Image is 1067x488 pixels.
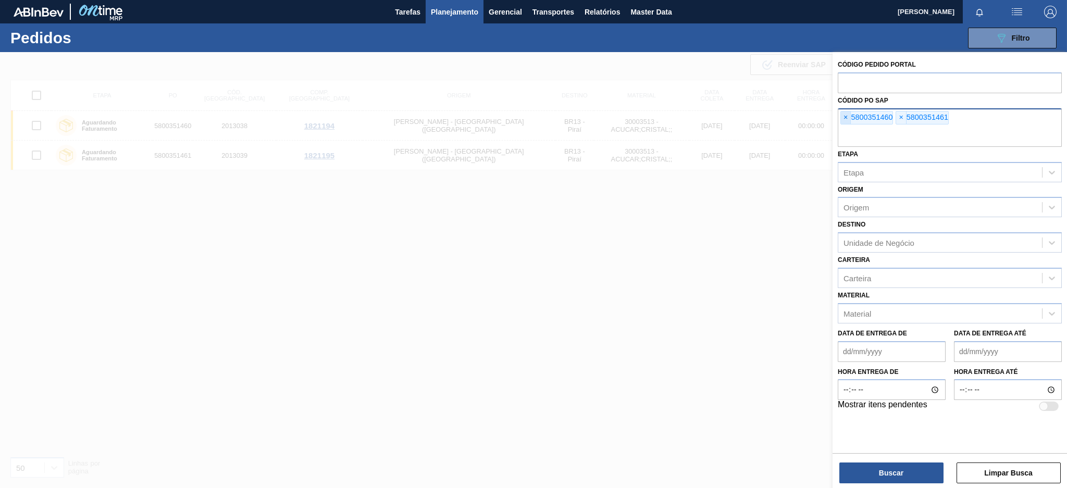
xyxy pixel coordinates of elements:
[1011,6,1023,18] img: userActions
[1044,6,1057,18] img: Logout
[838,151,858,158] label: Etapa
[843,168,864,177] div: Etapa
[954,341,1062,362] input: dd/mm/yyyy
[489,6,522,18] span: Gerencial
[968,28,1057,48] button: Filtro
[1012,34,1030,42] span: Filtro
[630,6,672,18] span: Master Data
[838,186,863,193] label: Origem
[963,5,996,19] button: Notificações
[841,111,851,124] span: ×
[838,292,870,299] label: Material
[431,6,478,18] span: Planejamento
[843,203,869,212] div: Origem
[838,365,946,380] label: Hora entrega de
[838,97,888,104] label: Códido PO SAP
[954,330,1026,337] label: Data de Entrega até
[840,111,893,124] div: 5800351460
[896,111,906,124] span: ×
[896,111,948,124] div: 5800351461
[10,32,168,44] h1: Pedidos
[838,256,870,264] label: Carteira
[838,341,946,362] input: dd/mm/yyyy
[532,6,574,18] span: Transportes
[954,365,1062,380] label: Hora entrega até
[838,330,907,337] label: Data de Entrega de
[14,7,64,17] img: TNhmsLtSVTkK8tSr43FrP2fwEKptu5GPRR3wAAAABJRU5ErkJggg==
[585,6,620,18] span: Relatórios
[838,221,865,228] label: Destino
[838,400,927,412] label: Mostrar itens pendentes
[843,273,871,282] div: Carteira
[838,61,916,68] label: Código Pedido Portal
[395,6,420,18] span: Tarefas
[843,239,914,247] div: Unidade de Negócio
[843,309,871,318] div: Material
